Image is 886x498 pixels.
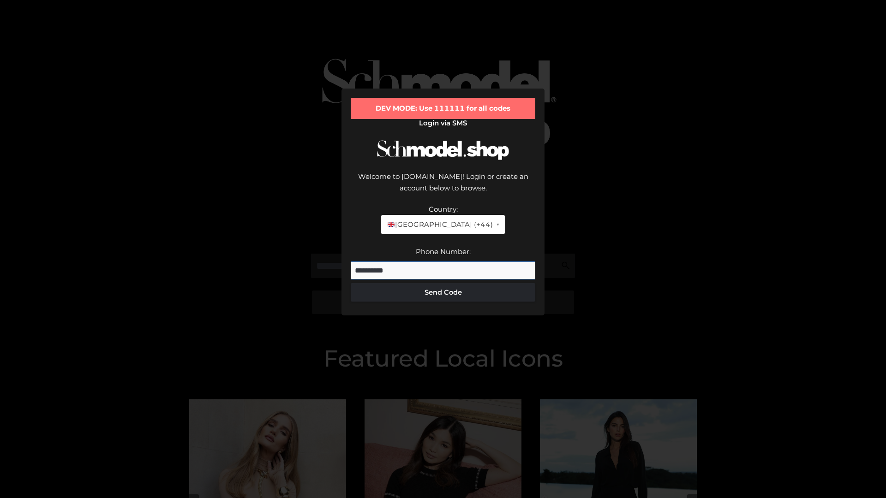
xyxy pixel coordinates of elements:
[351,98,535,119] div: DEV MODE: Use 111111 for all codes
[387,219,492,231] span: [GEOGRAPHIC_DATA] (+44)
[351,119,535,127] h2: Login via SMS
[429,205,458,213] label: Country:
[351,171,535,203] div: Welcome to [DOMAIN_NAME]! Login or create an account below to browse.
[388,221,395,228] img: 🇬🇧
[351,283,535,302] button: Send Code
[416,247,471,256] label: Phone Number:
[374,132,512,168] img: Schmodel Logo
